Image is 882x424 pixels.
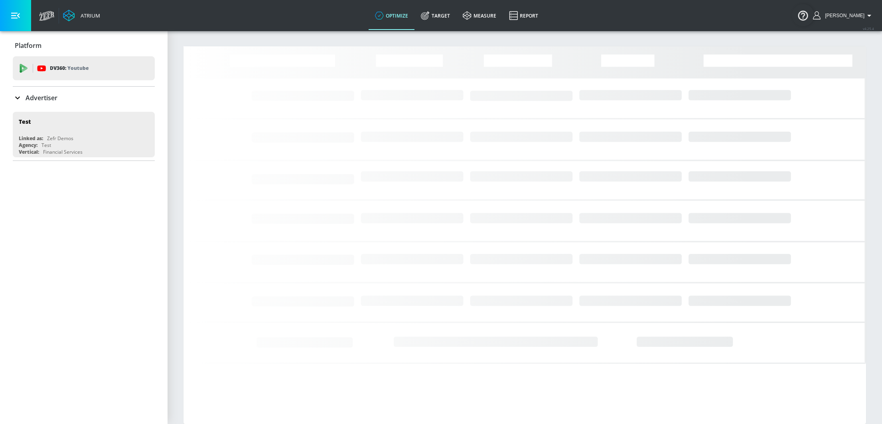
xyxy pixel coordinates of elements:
[15,41,41,50] p: Platform
[50,64,89,73] p: DV360:
[813,11,874,20] button: [PERSON_NAME]
[19,149,39,155] div: Vertical:
[414,1,456,30] a: Target
[26,93,57,102] p: Advertiser
[369,1,414,30] a: optimize
[19,135,43,142] div: Linked as:
[13,112,155,157] div: TestLinked as:Zefr DemosAgency:TestVertical:Financial Services
[863,26,874,31] span: v 4.25.4
[41,142,51,149] div: Test
[503,1,545,30] a: Report
[19,118,31,125] div: Test
[63,10,100,22] a: Atrium
[13,87,155,109] div: Advertiser
[13,56,155,80] div: DV360: Youtube
[19,142,37,149] div: Agency:
[43,149,83,155] div: Financial Services
[822,13,864,18] span: login as: samantha.yip@zefr.com
[792,4,814,26] button: Open Resource Center
[13,34,155,57] div: Platform
[456,1,503,30] a: measure
[77,12,100,19] div: Atrium
[47,135,73,142] div: Zefr Demos
[67,64,89,72] p: Youtube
